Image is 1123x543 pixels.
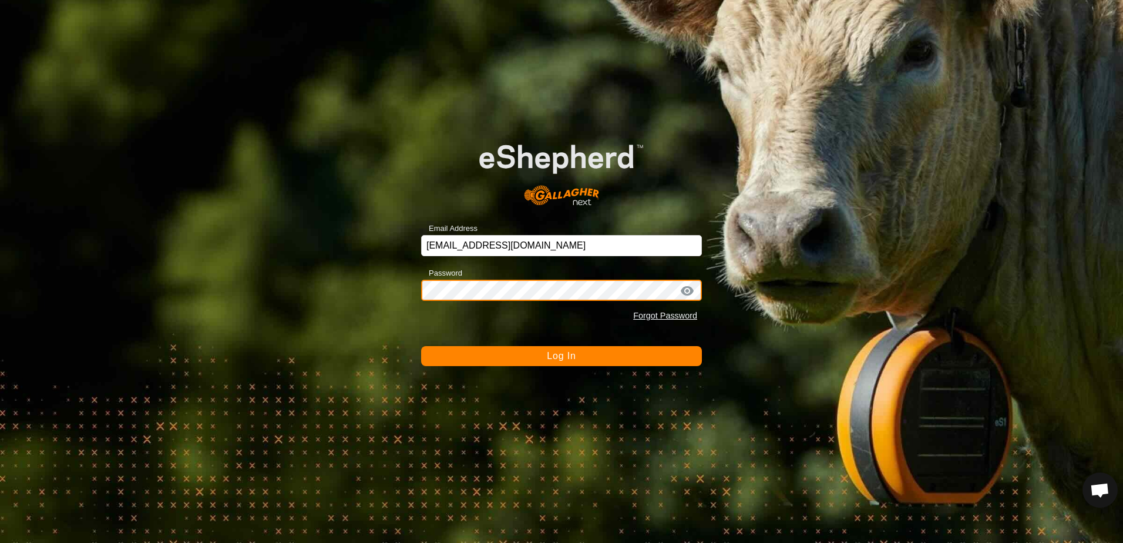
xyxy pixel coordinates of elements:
[1082,472,1118,508] div: Open chat
[449,121,674,217] img: E-shepherd Logo
[633,311,697,320] a: Forgot Password
[547,351,576,361] span: Log In
[421,346,702,366] button: Log In
[421,267,462,279] label: Password
[421,235,702,256] input: Email Address
[421,223,478,234] label: Email Address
